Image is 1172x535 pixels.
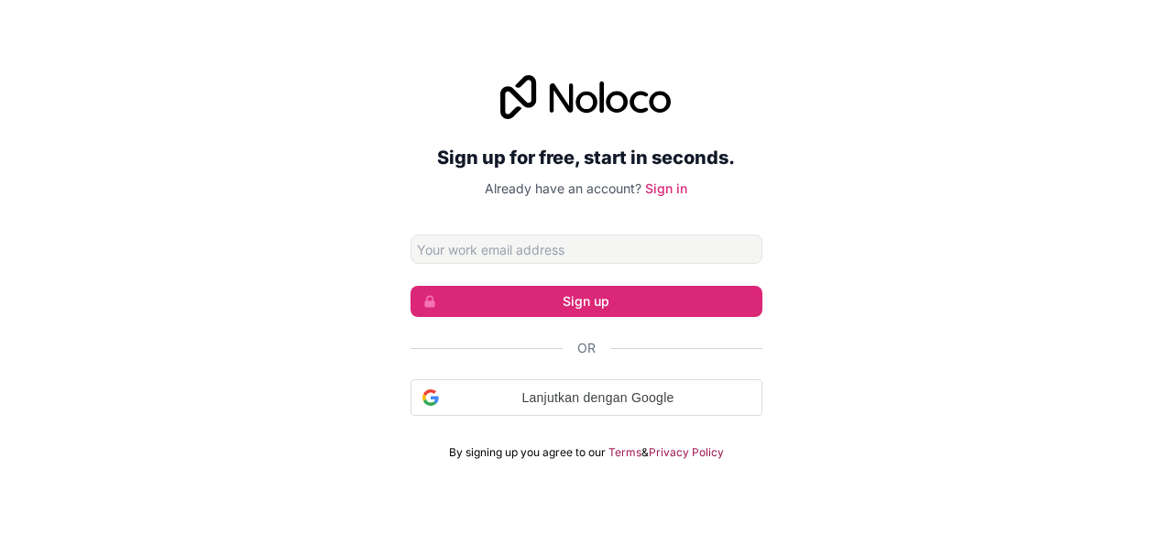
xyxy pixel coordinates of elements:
[411,141,762,174] h2: Sign up for free, start in seconds.
[649,445,724,460] a: Privacy Policy
[411,379,762,416] div: Lanjutkan dengan Google
[411,286,762,317] button: Sign up
[485,180,641,196] span: Already have an account?
[645,180,687,196] a: Sign in
[608,445,641,460] a: Terms
[449,445,606,460] span: By signing up you agree to our
[446,388,750,408] span: Lanjutkan dengan Google
[641,445,649,460] span: &
[577,339,596,357] span: Or
[411,235,762,264] input: Email address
